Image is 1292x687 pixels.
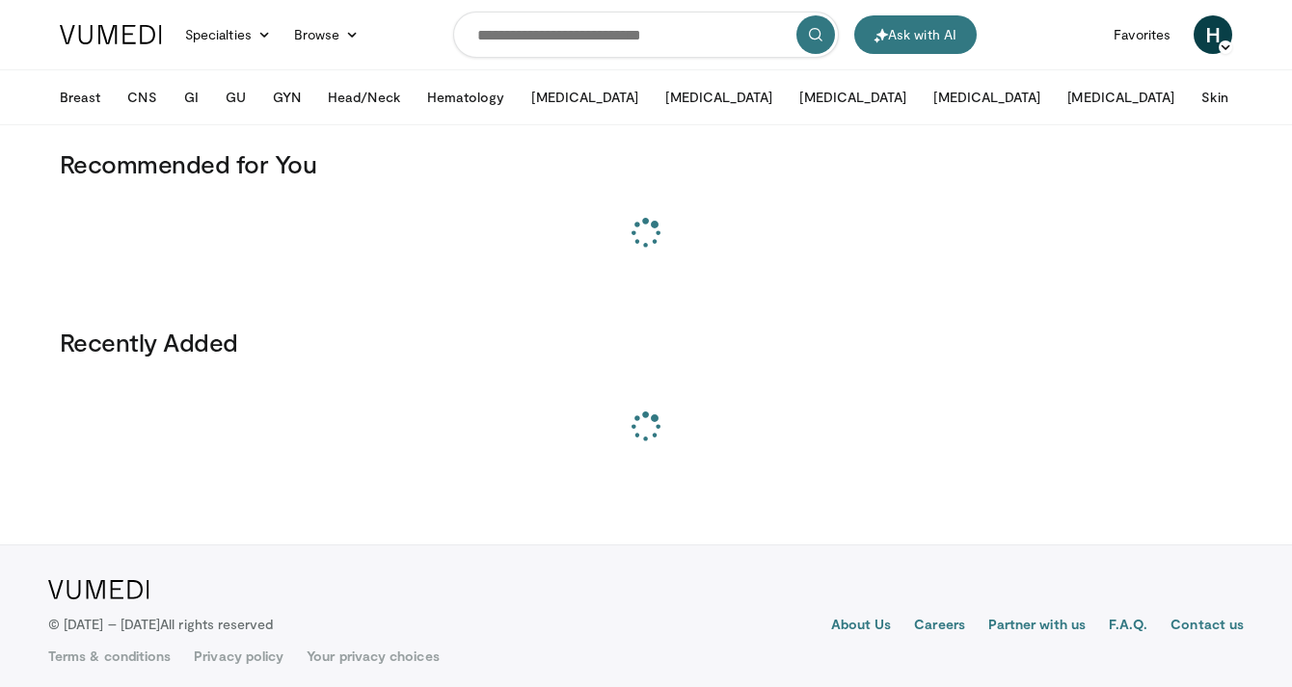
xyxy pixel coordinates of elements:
[194,647,283,666] a: Privacy policy
[831,615,892,638] a: About Us
[854,15,977,54] button: Ask with AI
[116,78,168,117] button: CNS
[160,616,273,632] span: All rights reserved
[48,647,171,666] a: Terms & conditions
[48,615,274,634] p: © [DATE] – [DATE]
[922,78,1052,117] button: [MEDICAL_DATA]
[48,580,149,599] img: VuMedi Logo
[214,78,257,117] button: GU
[1102,15,1182,54] a: Favorites
[283,15,371,54] a: Browse
[48,78,112,117] button: Breast
[453,12,839,58] input: Search topics, interventions
[307,647,439,666] a: Your privacy choices
[988,615,1086,638] a: Partner with us
[261,78,312,117] button: GYN
[914,615,965,638] a: Careers
[1171,615,1244,638] a: Contact us
[1109,615,1147,638] a: F.A.Q.
[173,78,210,117] button: GI
[60,148,1232,179] h3: Recommended for You
[1190,78,1239,117] button: Skin
[1194,15,1232,54] a: H
[654,78,784,117] button: [MEDICAL_DATA]
[174,15,283,54] a: Specialties
[416,78,517,117] button: Hematology
[520,78,650,117] button: [MEDICAL_DATA]
[60,25,162,44] img: VuMedi Logo
[316,78,412,117] button: Head/Neck
[60,327,1232,357] h3: Recently Added
[1056,78,1186,117] button: [MEDICAL_DATA]
[788,78,918,117] button: [MEDICAL_DATA]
